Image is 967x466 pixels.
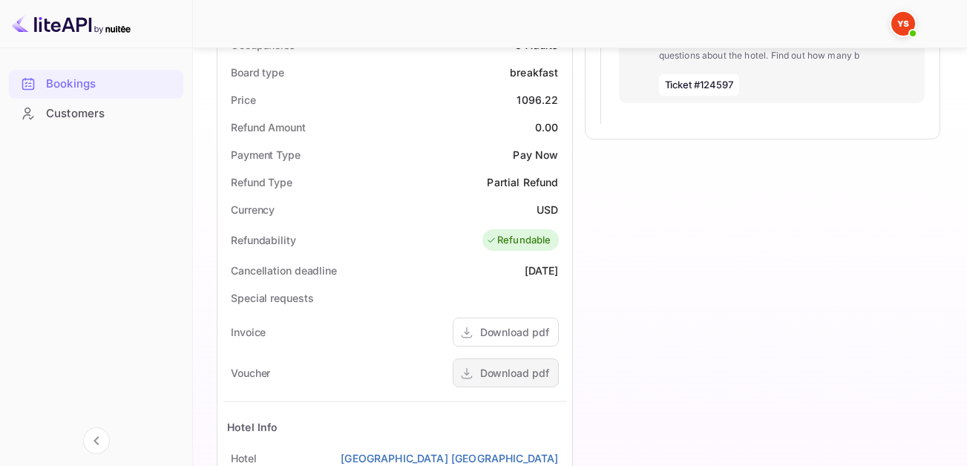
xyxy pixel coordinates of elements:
[231,232,296,248] div: Refundability
[341,450,558,466] a: [GEOGRAPHIC_DATA] [GEOGRAPHIC_DATA]
[517,92,558,108] div: 1096.22
[46,105,176,122] div: Customers
[891,12,915,36] img: Yandex Support
[487,174,558,190] div: Partial Refund
[480,324,549,340] div: Download pdf
[480,365,549,381] div: Download pdf
[231,365,270,381] div: Voucher
[231,65,284,80] div: Board type
[535,119,559,135] div: 0.00
[46,76,176,93] div: Bookings
[231,147,301,163] div: Payment Type
[9,70,183,97] a: Bookings
[231,174,292,190] div: Refund Type
[227,419,278,435] div: Hotel Info
[12,12,131,36] img: LiteAPI logo
[231,202,275,217] div: Currency
[231,263,337,278] div: Cancellation deadline
[525,263,559,278] div: [DATE]
[83,427,110,454] button: Collapse navigation
[231,324,266,340] div: Invoice
[9,70,183,99] div: Bookings
[9,99,183,127] a: Customers
[9,99,183,128] div: Customers
[537,202,558,217] div: USD
[659,74,740,96] span: Ticket #124597
[659,36,918,62] p: Greetings, colleagues! Our guest contacted us with a questions about the hotel. Find out how many b
[231,119,306,135] div: Refund Amount
[513,147,558,163] div: Pay Now
[510,65,558,80] div: breakfast
[486,233,551,248] div: Refundable
[231,92,256,108] div: Price
[231,450,257,466] div: Hotel
[231,290,313,306] div: Special requests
